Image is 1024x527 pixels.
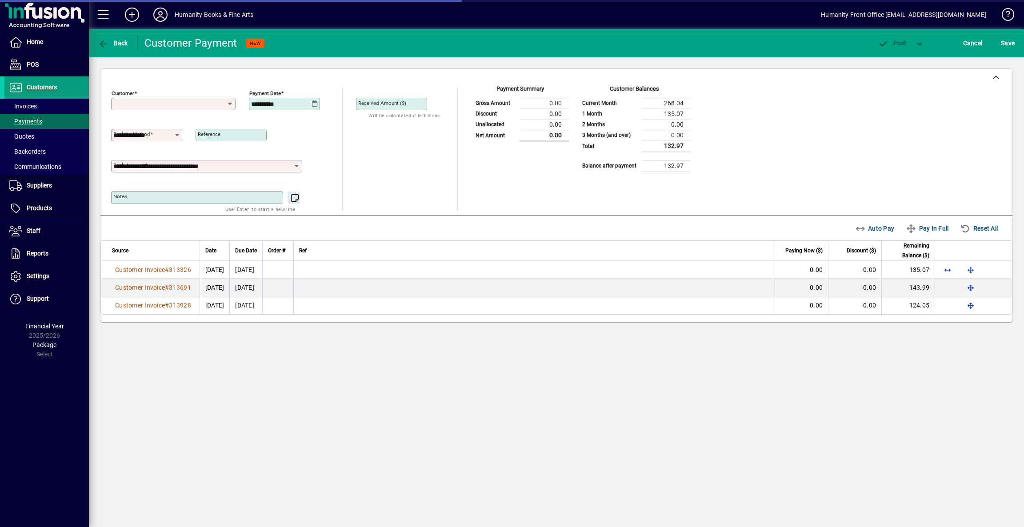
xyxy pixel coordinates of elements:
span: Home [27,38,43,45]
span: Pay In Full [906,221,948,236]
app-page-summary-card: Customer Balances [578,87,691,172]
td: 3 Months (and over) [578,130,642,140]
a: Products [4,197,89,220]
button: Add [118,7,146,23]
span: Date [205,246,216,256]
span: # [165,284,169,291]
td: [DATE] [229,296,262,314]
span: Invoices [9,103,37,110]
span: Communications [9,163,61,170]
span: Paying Now ($) [785,246,823,256]
span: # [165,266,169,273]
td: Balance after payment [578,160,642,171]
span: NEW [250,40,261,46]
button: Reset All [956,220,1001,236]
td: Total [578,140,642,152]
span: Backorders [9,148,46,155]
span: Customer Invoice [115,284,165,291]
span: Package [32,341,56,348]
a: Reports [4,243,89,265]
span: Products [27,204,52,212]
span: Support [27,295,49,302]
td: 1 Month [578,108,642,119]
span: Order # [268,246,285,256]
td: 0.00 [520,98,569,108]
mat-label: Banking method [113,131,150,137]
td: Current Month [578,98,642,108]
a: Knowledge Base [995,2,1013,31]
span: 0.00 [810,266,823,273]
span: 313691 [169,284,191,291]
a: Payments [4,114,89,129]
span: [DATE] [205,302,224,309]
button: Pay In Full [902,220,952,236]
button: Cancel [961,35,985,51]
span: # [165,302,169,309]
mat-hint: Will be calculated if left blank [368,110,440,120]
span: 0.00 [810,302,823,309]
div: Humanity Front Office [EMAIL_ADDRESS][DOMAIN_NAME] [821,8,986,22]
span: Discount ($) [847,246,876,256]
td: 132.97 [642,140,691,152]
td: 0.00 [642,130,691,140]
td: [DATE] [229,279,262,296]
td: 268.04 [642,98,691,108]
td: Unallocated [471,119,520,130]
span: 0.00 [863,284,876,291]
span: Remaining Balance ($) [887,241,929,260]
td: 132.97 [642,160,691,171]
td: Gross Amount [471,98,520,108]
span: 0.00 [863,302,876,309]
span: 143.99 [909,284,930,291]
a: Home [4,31,89,53]
span: Due Date [235,246,257,256]
span: 0.00 [810,284,823,291]
td: 0.00 [520,130,569,141]
mat-hint: Use 'Enter' to start a new line [225,204,295,214]
mat-label: Payment Date [249,90,281,96]
span: Staff [27,227,40,234]
td: Discount [471,108,520,119]
a: Backorders [4,144,89,159]
span: P [893,40,897,47]
td: Net Amount [471,130,520,141]
a: Customer Invoice#313326 [112,265,194,275]
a: Invoices [4,99,89,114]
span: Reset All [960,221,998,236]
div: Payment Summary [471,84,569,98]
td: 0.00 [520,119,569,130]
span: POS [27,61,39,68]
a: Customer Invoice#313691 [112,283,194,292]
div: Customer Balances [578,84,691,98]
span: [DATE] [205,266,224,273]
button: Profile [146,7,175,23]
button: Back [96,35,130,51]
a: POS [4,54,89,76]
span: Reports [27,250,48,257]
span: ave [1001,36,1015,50]
app-page-summary-card: Payment Summary [471,87,569,142]
a: Quotes [4,129,89,144]
span: [DATE] [205,284,224,291]
span: 0.00 [863,266,876,273]
td: [DATE] [229,261,262,279]
span: ost [878,40,907,47]
a: Communications [4,159,89,174]
a: Customer Invoice#313928 [112,300,194,310]
mat-label: Notes [113,193,127,200]
td: 0.00 [642,119,691,130]
span: 313928 [169,302,191,309]
mat-label: Reference [198,131,220,137]
td: -135.07 [642,108,691,119]
a: Staff [4,220,89,242]
mat-label: Bank Account [113,162,145,168]
button: Post [873,35,911,51]
span: Ref [299,246,307,256]
span: Financial Year [25,323,64,330]
span: Quotes [9,133,34,140]
mat-label: Received Amount ($) [358,100,406,106]
span: Source [112,246,128,256]
span: Cancel [963,36,983,50]
mat-label: Customer [112,90,134,96]
span: Customer Invoice [115,266,165,273]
